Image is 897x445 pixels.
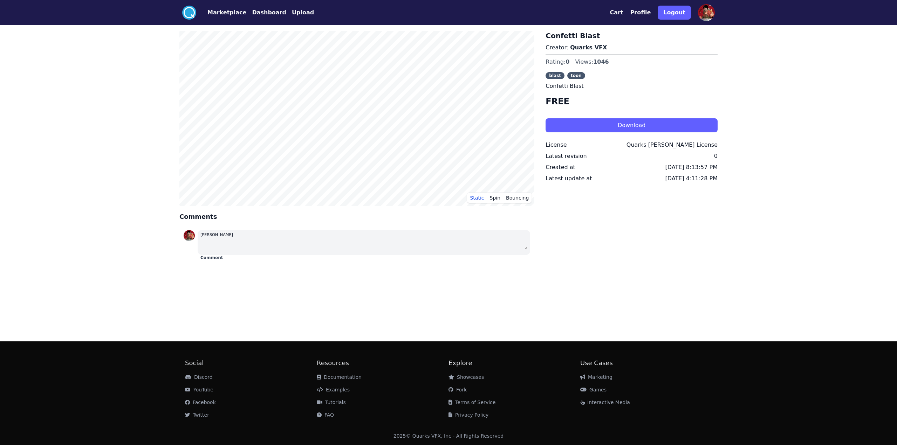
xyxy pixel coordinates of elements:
h2: Use Cases [580,358,712,368]
div: [DATE] 4:11:28 PM [665,174,718,183]
button: Spin [487,193,504,203]
span: blast [546,72,564,79]
h2: Social [185,358,317,368]
h4: FREE [546,96,718,107]
h3: Confetti Blast [546,31,718,41]
a: Examples [317,387,350,392]
a: Marketplace [196,8,246,17]
a: Privacy Policy [448,412,488,418]
a: Marketing [580,374,612,380]
div: Latest revision [546,152,587,160]
h2: Resources [317,358,448,368]
button: Profile [630,8,651,17]
h4: Comments [179,212,534,222]
div: 2025 © Quarks VFX, Inc - All Rights Reserved [393,432,504,439]
span: 1046 [593,58,609,65]
button: Download [546,118,718,132]
a: Interactive Media [580,399,630,405]
a: Games [580,387,607,392]
div: Views: [575,58,609,66]
a: Fork [448,387,467,392]
a: Logout [658,3,691,22]
span: toon [567,72,585,79]
small: [PERSON_NAME] [200,232,233,237]
p: Confetti Blast [546,82,718,90]
div: Quarks [PERSON_NAME] License [626,141,718,149]
button: Comment [200,255,223,260]
div: 0 [714,152,718,160]
a: Upload [286,8,314,17]
div: Created at [546,163,575,172]
span: 0 [566,58,569,65]
button: Dashboard [252,8,286,17]
button: Logout [658,6,691,20]
a: Showcases [448,374,484,380]
div: Latest update at [546,174,592,183]
button: Bouncing [503,193,532,203]
button: Static [467,193,487,203]
a: Facebook [185,399,216,405]
div: License [546,141,567,149]
a: Tutorials [317,399,346,405]
img: profile [698,4,715,21]
button: Marketplace [207,8,246,17]
a: Quarks VFX [570,44,607,51]
p: Creator: [546,43,718,52]
a: Terms of Service [448,399,495,405]
div: Rating: [546,58,569,66]
a: FAQ [317,412,334,418]
button: Cart [610,8,623,17]
div: [DATE] 8:13:57 PM [665,163,718,172]
h2: Explore [448,358,580,368]
a: Discord [185,374,213,380]
a: Dashboard [246,8,286,17]
img: profile [184,230,195,241]
button: Upload [292,8,314,17]
a: Twitter [185,412,209,418]
a: Documentation [317,374,362,380]
a: YouTube [185,387,213,392]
